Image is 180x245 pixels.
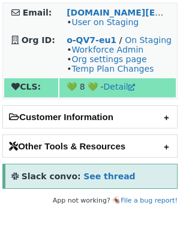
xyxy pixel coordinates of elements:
strong: Email: [23,8,52,17]
strong: Org ID: [22,35,55,45]
h2: Customer Information [3,106,177,128]
a: Workforce Admin [71,45,143,54]
footer: App not working? 🪳 [2,195,178,207]
a: Detail [104,82,135,91]
a: See thread [83,171,135,181]
a: File a bug report! [121,197,178,204]
a: o-QV7-eu1 [67,35,116,45]
td: 💚 8 💚 - [59,78,176,97]
a: Temp Plan Changes [71,64,154,73]
a: Org settings page [71,54,146,64]
span: • [67,17,139,27]
h2: Other Tools & Resources [3,135,177,157]
a: On Staging [125,35,172,45]
strong: Slack convo: [22,171,81,181]
strong: CLS: [11,82,41,91]
span: • • • [67,45,154,73]
strong: / [119,35,122,45]
a: User on Staging [71,17,139,27]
